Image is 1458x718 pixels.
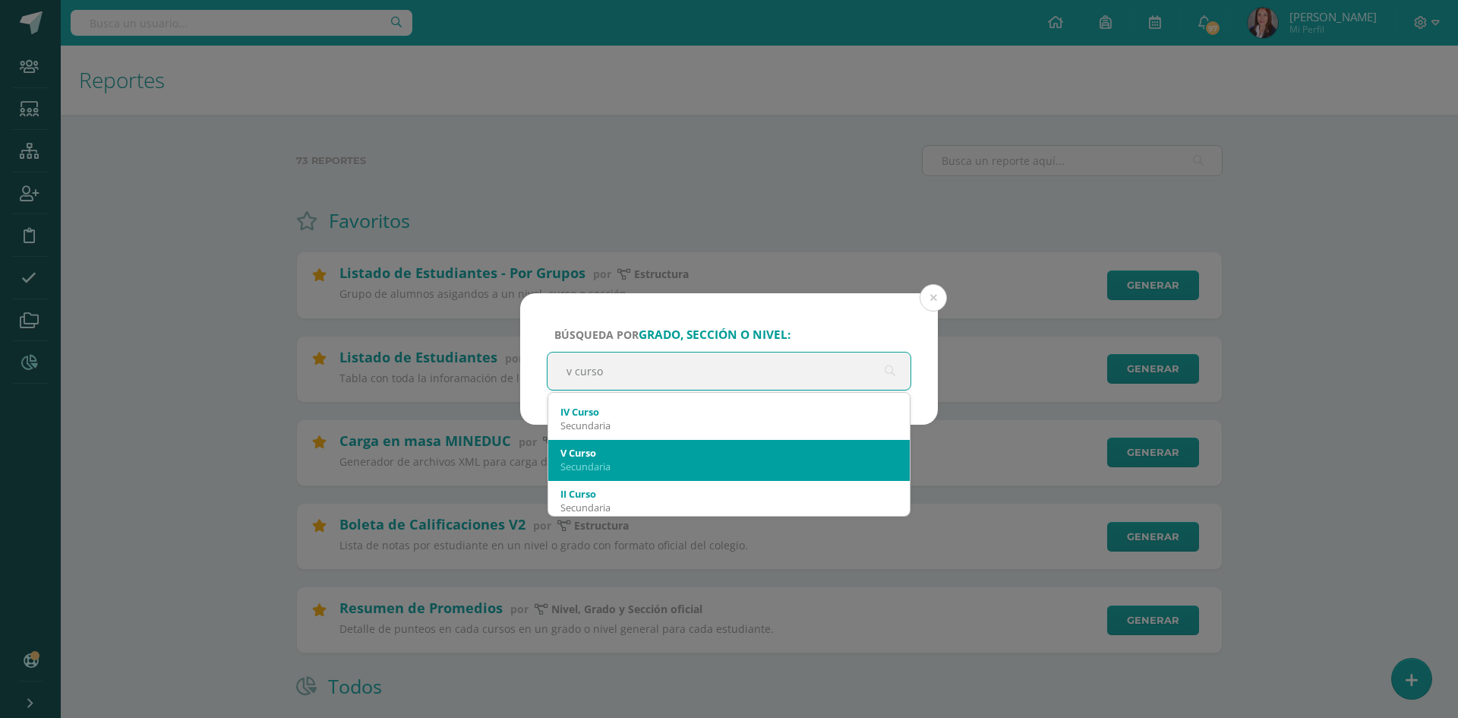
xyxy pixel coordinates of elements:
[548,353,910,390] input: ej. Primero primaria, etc.
[920,284,947,312] button: Close (Esc)
[560,419,898,432] div: Secundaria
[560,405,898,419] div: IV Curso
[560,501,898,514] div: Secundaria
[560,460,898,473] div: Secundaria
[639,327,791,343] strong: grado, sección o nivel:
[560,446,898,460] div: V Curso
[560,487,898,501] div: II Curso
[554,327,791,342] span: Búsqueda por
